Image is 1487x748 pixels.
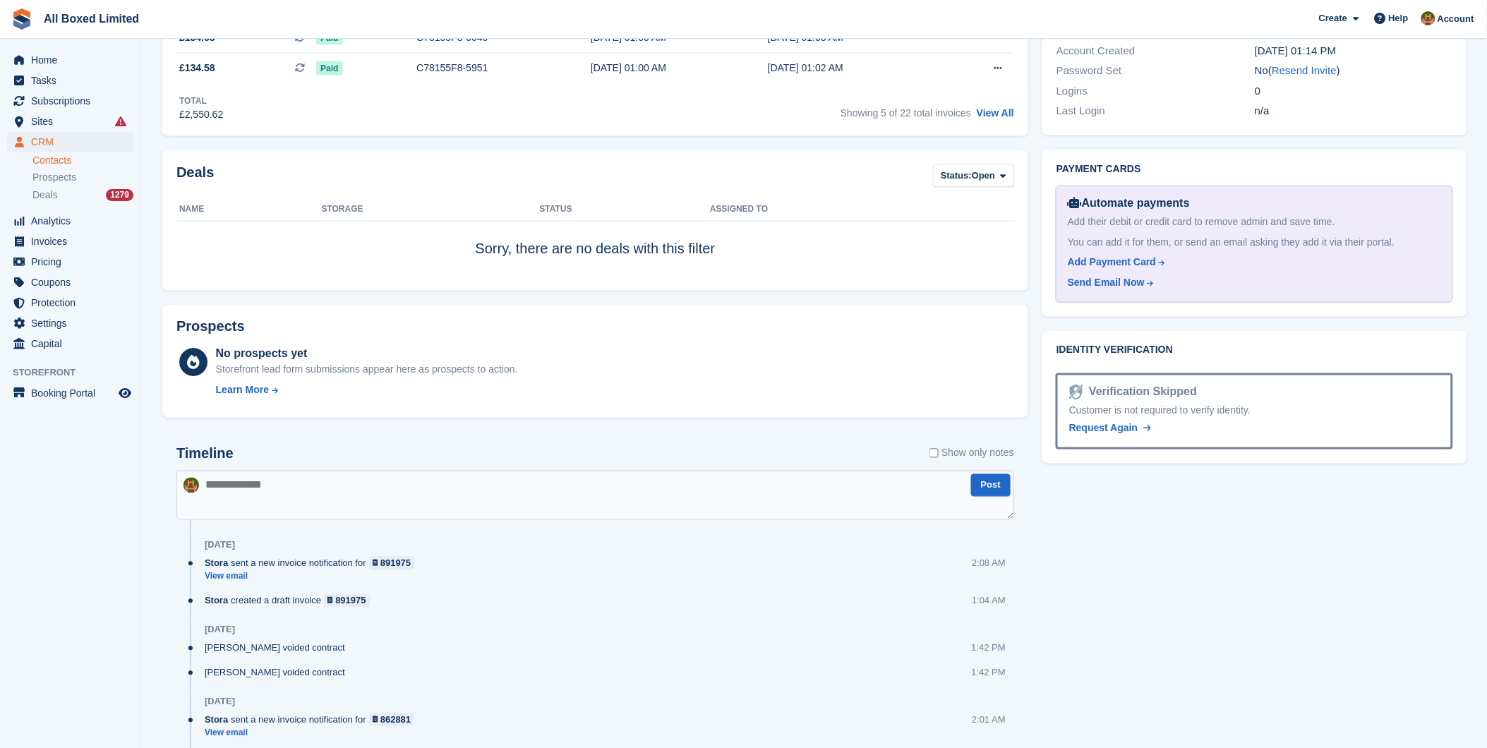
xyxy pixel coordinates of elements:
span: Deals [32,188,58,202]
div: No prospects yet [216,346,518,363]
a: menu [7,334,133,354]
div: [DATE] [205,696,235,708]
div: sent a new invoice notification for [205,557,421,570]
h2: Payment cards [1056,164,1453,175]
span: Status: [941,169,972,183]
span: Sorry, there are no deals with this filter [476,241,716,257]
button: Status: Open [933,164,1014,188]
div: [PERSON_NAME] voided contract [205,641,352,655]
span: Create [1319,11,1347,25]
h2: Deals [176,164,214,191]
div: Verification Skipped [1083,384,1197,401]
span: Pricing [31,252,116,272]
a: Request Again [1069,421,1151,436]
img: Sharon Hawkins [1421,11,1435,25]
a: menu [7,211,133,231]
span: Protection [31,293,116,313]
div: created a draft invoice [205,594,377,608]
input: Show only notes [929,446,939,461]
a: Preview store [116,385,133,402]
img: stora-icon-8386f47178a22dfd0bd8f6a31ec36ba5ce8667c1dd55bd0f319d3a0aa187defe.svg [11,8,32,30]
span: Prospects [32,171,76,184]
button: Post [971,474,1011,497]
span: Showing 5 of 22 total invoices [841,107,971,119]
div: Logins [1056,83,1255,99]
span: Paid [316,31,342,45]
span: Subscriptions [31,91,116,111]
th: Status [540,198,710,221]
a: 862881 [369,713,415,727]
a: View email [205,571,421,583]
a: All Boxed Limited [38,7,145,30]
img: Sharon Hawkins [183,478,199,493]
div: [DATE] [205,540,235,551]
a: Resend Invite [1272,64,1337,76]
span: Booking Portal [31,383,116,403]
span: Stora [205,713,228,727]
span: Coupons [31,272,116,292]
div: 1279 [106,189,133,201]
h2: Prospects [176,319,245,335]
div: [DATE] [205,625,235,636]
div: 1:04 AM [972,594,1006,608]
div: Automate payments [1068,195,1441,212]
div: Last Login [1056,103,1255,119]
a: menu [7,111,133,131]
div: Send Email Now [1068,276,1145,291]
div: 1:42 PM [972,641,1006,655]
a: 891975 [369,557,415,570]
div: Account Created [1056,43,1255,59]
div: sent a new invoice notification for [205,713,421,727]
span: Home [31,50,116,70]
span: Stora [205,557,228,570]
div: C78155F8-5951 [416,61,591,76]
div: Storefront lead form submissions appear here as prospects to action. [216,363,518,378]
span: ( ) [1268,64,1340,76]
div: No [1255,63,1453,79]
label: Show only notes [929,446,1014,461]
span: Request Again [1069,423,1138,434]
span: Sites [31,111,116,131]
img: Identity Verification Ready [1069,385,1083,400]
div: Total [179,95,223,107]
a: Contacts [32,154,133,167]
span: Capital [31,334,116,354]
div: n/a [1255,103,1453,119]
span: CRM [31,132,116,152]
span: Stora [205,594,228,608]
div: £2,550.62 [179,107,223,122]
a: menu [7,71,133,90]
div: [DATE] 01:14 PM [1255,43,1453,59]
h2: Timeline [176,446,234,462]
div: [PERSON_NAME] voided contract [205,666,352,680]
i: Smart entry sync failures have occurred [115,116,126,127]
div: 862881 [380,713,411,727]
th: Name [176,198,322,221]
div: Learn More [216,383,269,398]
span: Tasks [31,71,116,90]
div: Add Payment Card [1068,255,1156,270]
span: Open [972,169,995,183]
a: menu [7,132,133,152]
a: Deals 1279 [32,188,133,203]
a: menu [7,313,133,333]
span: Analytics [31,211,116,231]
a: 891975 [324,594,370,608]
a: Learn More [216,383,518,398]
span: Settings [31,313,116,333]
div: 1:42 PM [972,666,1006,680]
div: [DATE] 01:02 AM [768,61,945,76]
a: menu [7,383,133,403]
div: 891975 [380,557,411,570]
a: menu [7,91,133,111]
a: View email [205,728,421,740]
a: Add Payment Card [1068,255,1435,270]
div: 0 [1255,83,1453,99]
span: Account [1438,12,1474,26]
a: Prospects [32,170,133,185]
div: 891975 [335,594,366,608]
h2: Identity verification [1056,345,1453,356]
a: menu [7,50,133,70]
div: 2:08 AM [972,557,1006,570]
div: You can add it for them, or send an email asking they add it via their portal. [1068,235,1441,250]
